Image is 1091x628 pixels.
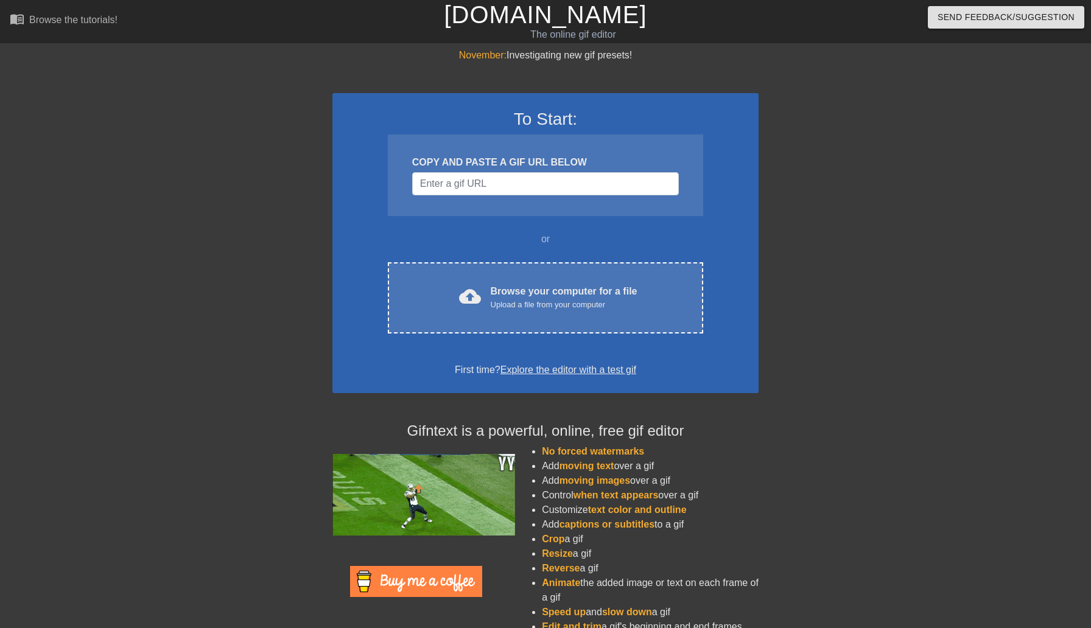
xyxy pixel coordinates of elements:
[542,607,586,617] span: Speed up
[560,461,614,471] span: moving text
[348,363,743,377] div: First time?
[542,548,573,559] span: Resize
[332,48,759,63] div: Investigating new gif presets!
[542,473,759,488] li: Add over a gif
[542,546,759,561] li: a gif
[332,422,759,440] h4: Gifntext is a powerful, online, free gif editor
[602,607,652,617] span: slow down
[542,605,759,619] li: and a gif
[348,109,743,130] h3: To Start:
[542,446,644,456] span: No forced watermarks
[491,299,637,311] div: Upload a file from your computer
[574,490,659,500] span: when text appears
[542,577,580,588] span: Animate
[938,10,1075,25] span: Send Feedback/Suggestion
[500,365,636,375] a: Explore the editor with a test gif
[542,532,759,546] li: a gif
[542,517,759,532] li: Add to a gif
[370,27,776,42] div: The online gif editor
[560,519,654,529] span: captions or subtitles
[542,561,759,576] li: a gif
[412,155,679,170] div: COPY AND PASTE A GIF URL BELOW
[542,488,759,503] li: Control over a gif
[10,12,118,30] a: Browse the tutorials!
[10,12,24,26] span: menu_book
[29,15,118,25] div: Browse the tutorials!
[542,534,564,544] span: Crop
[364,232,727,246] div: or
[560,475,630,486] span: moving images
[542,503,759,517] li: Customize
[491,284,637,311] div: Browse your computer for a file
[542,576,759,605] li: the added image or text on each frame of a gif
[542,563,580,573] span: Reverse
[459,50,507,60] span: November:
[928,6,1084,29] button: Send Feedback/Suggestion
[444,1,647,28] a: [DOMAIN_NAME]
[332,454,515,536] img: football_small.gif
[350,566,482,597] img: Buy Me A Coffee
[459,285,481,307] span: cloud_upload
[542,459,759,473] li: Add over a gif
[588,504,687,515] span: text color and outline
[412,172,679,195] input: Username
